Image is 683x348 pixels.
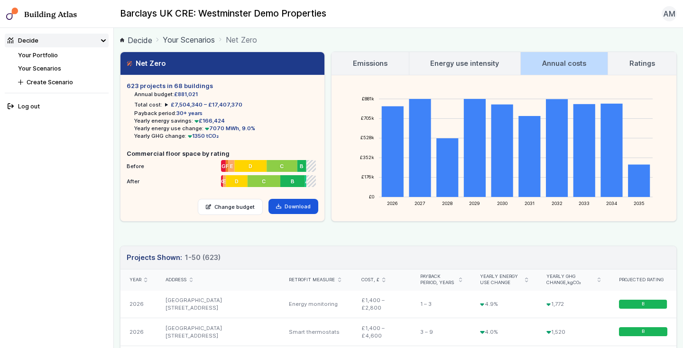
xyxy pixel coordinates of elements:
text: 2033 [579,201,590,206]
span: 30+ years [176,110,203,116]
text: 2029 [469,201,480,206]
text: 2028 [442,201,452,206]
span: Yearly GHG change, [546,274,594,286]
span: G [222,162,225,170]
span: £166,424 [193,117,225,124]
a: Your Scenarios [18,65,61,72]
a: Emissions [332,52,409,75]
h5: 623 projects in 68 buildings [127,81,318,90]
text: £705k [361,116,374,121]
span: AM [663,8,675,19]
div: 1 – 3 [411,291,471,318]
li: After [127,173,318,186]
div: Decide [8,36,38,45]
span: B [302,162,305,170]
a: Change budget [198,199,263,215]
a: [GEOGRAPHIC_DATA][STREET_ADDRESS] [166,325,222,339]
div: £1,400 – £2,800 [352,291,411,318]
text: £176k [361,175,374,180]
text: 2031 [525,201,535,206]
text: £352k [360,155,374,160]
h3: Ratings [629,58,655,69]
span: 1350 tCO₂ [186,133,219,139]
text: 2027 [415,201,425,206]
button: Log out [5,99,109,113]
span: Net Zero [226,34,257,45]
a: Download [268,199,318,214]
span: £7,504,340 – £17,407,370 [171,101,242,108]
div: £1,400 – £4,600 [352,318,411,346]
div: 3 – 9 [411,318,471,346]
div: Smart thermostats [280,318,352,346]
span: £881,021 [174,91,198,98]
span: Payback period, years [420,274,456,286]
div: 4.0% [471,318,537,346]
a: Decide [120,35,152,46]
div: 2026 [120,291,157,318]
span: C [263,178,267,185]
li: Before [127,158,318,170]
text: 2032 [552,201,563,206]
h3: Projects Shown: [127,252,221,263]
div: Projected rating [619,277,667,283]
span: 1-50 (623) [185,252,221,263]
span: C [282,162,286,170]
span: G [221,178,223,185]
span: Address [166,277,186,283]
h5: Commercial floor space by rating [127,149,318,158]
div: 2026 [120,318,157,346]
div: 1,520 [537,318,610,346]
a: [GEOGRAPHIC_DATA][STREET_ADDRESS] [166,297,222,311]
span: E [223,178,226,185]
text: £881k [362,96,374,101]
text: £0 [369,194,374,199]
text: £528k [360,135,374,141]
span: B [642,329,645,335]
summary: Decide [5,34,109,47]
li: Yearly GHG change: [134,132,318,140]
h3: Energy use intensity [430,58,499,69]
text: 2035 [634,201,645,206]
span: Retrofit measure [289,277,335,283]
div: 1,772 [537,291,610,318]
span: B [642,301,645,307]
li: Annual budget: [134,90,318,98]
h3: Annual costs [542,58,586,69]
div: Energy monitoring [280,291,352,318]
span: E [230,162,233,170]
li: Yearly energy savings: [134,117,318,125]
span: Yearly energy use change [480,274,522,286]
h3: Emissions [353,58,388,69]
img: main-0bbd2752.svg [6,8,18,20]
div: 4.9% [471,291,537,318]
a: Your Scenarios [163,34,215,45]
a: Your Portfolio [18,52,58,59]
text: 2026 [387,201,398,206]
span: D [235,178,239,185]
span: F [226,162,229,170]
a: Annual costs [521,52,608,75]
text: 2030 [497,201,508,206]
summary: £7,504,340 – £17,407,370 [165,101,242,108]
span: B [293,178,296,185]
text: 2034 [606,201,617,206]
h3: Net Zero [127,58,166,69]
span: Year [129,277,141,283]
li: Yearly energy use change: [134,125,318,132]
button: AM [662,6,677,21]
span: kgCO₂ [567,280,581,285]
span: D [249,162,253,170]
li: Payback period: [134,109,318,117]
span: 7070 MWh, 9.0% [203,125,256,132]
a: Energy use intensity [409,52,521,75]
span: Cost, £ [361,277,379,283]
button: Create Scenario [15,75,109,89]
h6: Total cost: [134,101,162,108]
a: Ratings [608,52,676,75]
h2: Barclays UK CRE: Westminster Demo Properties [120,8,326,20]
span: A [307,178,308,185]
